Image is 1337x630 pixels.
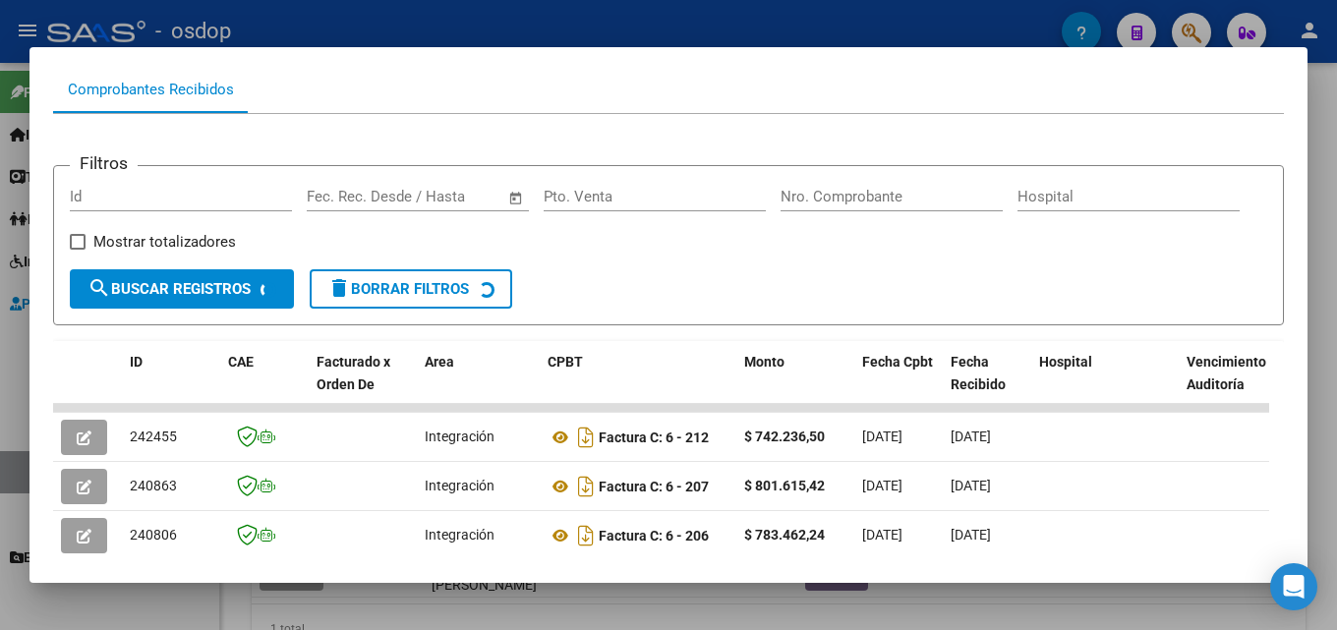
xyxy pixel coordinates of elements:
[951,429,991,444] span: [DATE]
[130,354,143,370] span: ID
[943,341,1031,428] datatable-header-cell: Fecha Recibido
[425,354,454,370] span: Area
[425,429,494,444] span: Integración
[404,188,499,205] input: Fecha fin
[70,269,294,309] button: Buscar Registros
[1187,354,1266,392] span: Vencimiento Auditoría
[744,354,785,370] span: Monto
[744,429,825,444] strong: $ 742.236,50
[309,341,417,428] datatable-header-cell: Facturado x Orden De
[744,478,825,493] strong: $ 801.615,42
[310,269,512,309] button: Borrar Filtros
[951,478,991,493] span: [DATE]
[87,280,251,298] span: Buscar Registros
[573,471,599,502] i: Descargar documento
[744,527,825,543] strong: $ 783.462,24
[573,520,599,551] i: Descargar documento
[417,341,540,428] datatable-header-cell: Area
[68,79,234,101] div: Comprobantes Recibidos
[951,527,991,543] span: [DATE]
[122,341,220,428] datatable-header-cell: ID
[599,528,709,544] strong: Factura C: 6 - 206
[599,430,709,445] strong: Factura C: 6 - 212
[130,429,177,444] span: 242455
[854,341,943,428] datatable-header-cell: Fecha Cpbt
[93,230,236,254] span: Mostrar totalizadores
[862,527,902,543] span: [DATE]
[1039,354,1092,370] span: Hospital
[307,188,386,205] input: Fecha inicio
[573,422,599,453] i: Descargar documento
[317,354,390,392] span: Facturado x Orden De
[505,187,528,209] button: Open calendar
[862,478,902,493] span: [DATE]
[228,354,254,370] span: CAE
[540,341,736,428] datatable-header-cell: CPBT
[220,341,309,428] datatable-header-cell: CAE
[862,429,902,444] span: [DATE]
[327,280,469,298] span: Borrar Filtros
[425,478,494,493] span: Integración
[327,276,351,300] mat-icon: delete
[599,479,709,494] strong: Factura C: 6 - 207
[130,527,177,543] span: 240806
[1031,341,1179,428] datatable-header-cell: Hospital
[951,354,1006,392] span: Fecha Recibido
[425,527,494,543] span: Integración
[862,354,933,370] span: Fecha Cpbt
[736,341,854,428] datatable-header-cell: Monto
[130,478,177,493] span: 240863
[1179,341,1267,428] datatable-header-cell: Vencimiento Auditoría
[70,150,138,176] h3: Filtros
[548,354,583,370] span: CPBT
[1270,563,1317,610] div: Open Intercom Messenger
[87,276,111,300] mat-icon: search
